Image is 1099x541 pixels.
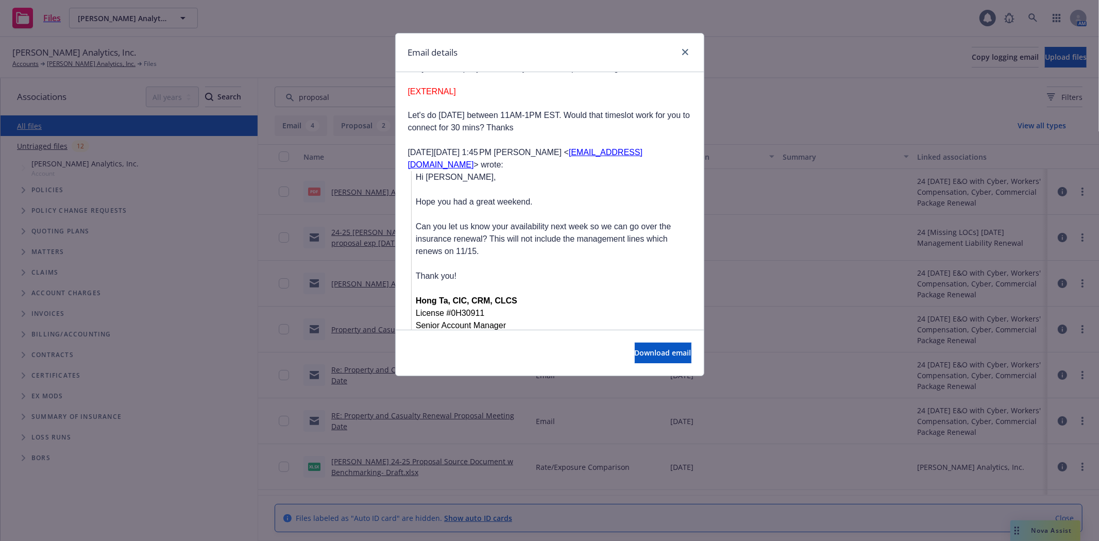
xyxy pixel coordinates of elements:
button: Download email [635,343,691,363]
span: Senior Account Manager [416,321,506,330]
span: Hope you had a great weekend. [416,197,533,206]
p: Let's do [DATE] between 11AM-1PM EST. Would that timeslot work for you to connect for 30 mins? Th... [408,109,691,134]
span: Can you let us know your availability next week so we can go over the insurance renewal? This wil... [416,222,671,256]
span: Download email [635,348,691,358]
span: Hong Ta, CIC, CRM, CLCS [416,296,517,305]
span: Hi [PERSON_NAME], [416,173,496,181]
span: License #0H30911 [416,309,484,317]
p: [DATE][DATE] 1:45 PM [PERSON_NAME] < > wrote: [408,146,691,171]
span: Thank you! [416,272,456,280]
span: [EXTERNAL] [408,87,456,96]
h1: Email details [408,46,458,59]
a: close [679,46,691,58]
